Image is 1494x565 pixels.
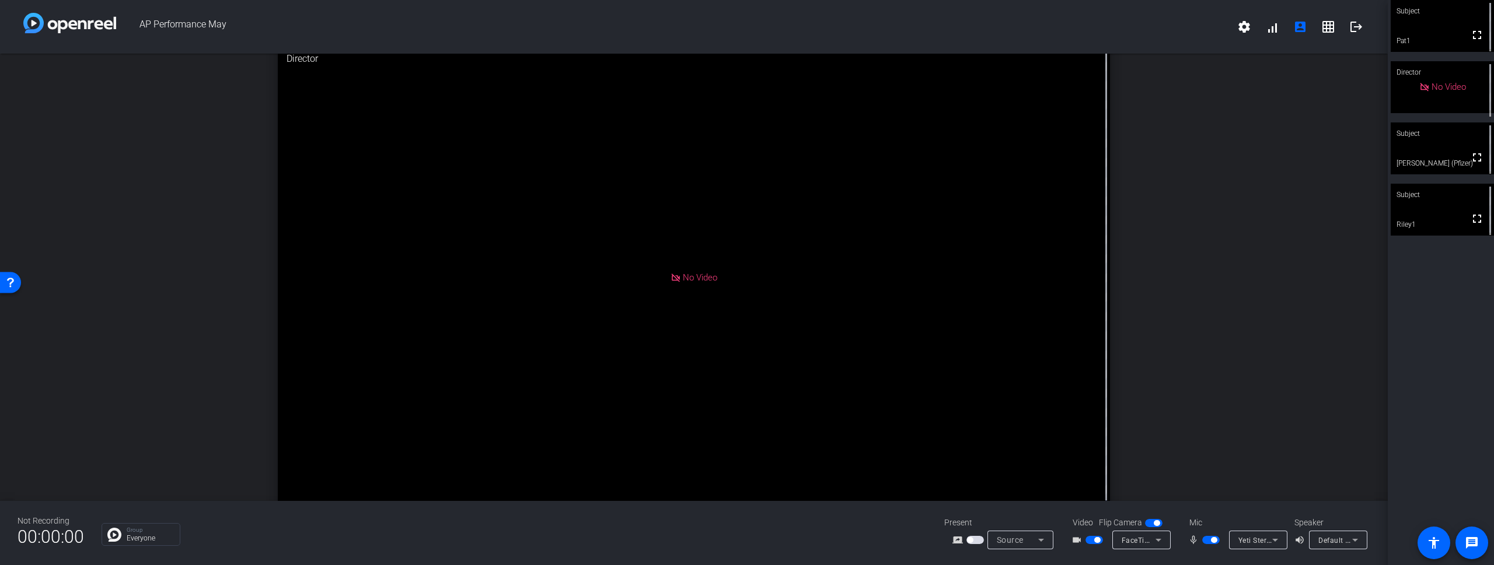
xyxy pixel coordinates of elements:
[683,272,717,282] span: No Video
[18,522,84,551] span: 00:00:00
[952,533,966,547] mat-icon: screen_share_outline
[1071,533,1085,547] mat-icon: videocam_outline
[1432,82,1466,92] span: No Video
[1258,13,1286,41] button: signal_cellular_alt
[1470,212,1484,226] mat-icon: fullscreen
[944,517,1061,529] div: Present
[1470,150,1484,164] mat-icon: fullscreen
[278,43,1111,75] div: Director
[1294,533,1308,547] mat-icon: volume_up
[1391,122,1494,145] div: Subject
[116,13,1230,41] span: AP Performance May
[1178,517,1294,529] div: Mic
[1237,20,1251,34] mat-icon: settings
[1238,535,1362,545] span: Yeti Stereo Microphone (046d:0ab7)
[1427,536,1441,550] mat-icon: accessibility
[18,515,84,527] div: Not Recording
[1349,20,1363,34] mat-icon: logout
[1318,535,1444,545] span: Default - iMac Pro Speakers (Built-in)
[1391,61,1494,83] div: Director
[1188,533,1202,547] mat-icon: mic_none
[1122,535,1272,545] span: FaceTime HD Camera (Built-in) (05ac:8514)
[1073,517,1093,529] span: Video
[1294,517,1364,529] div: Speaker
[1321,20,1335,34] mat-icon: grid_on
[1465,536,1479,550] mat-icon: message
[127,527,174,533] p: Group
[23,13,116,33] img: white-gradient.svg
[997,535,1024,545] span: Source
[1293,20,1307,34] mat-icon: account_box
[1099,517,1142,529] span: Flip Camera
[127,535,174,542] p: Everyone
[107,528,121,542] img: Chat Icon
[1391,184,1494,206] div: Subject
[1470,28,1484,42] mat-icon: fullscreen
